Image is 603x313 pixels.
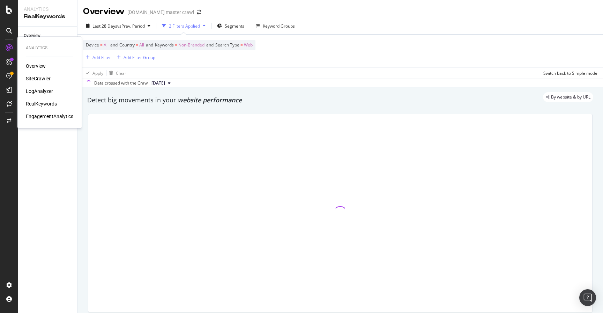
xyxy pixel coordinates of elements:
div: Keyword Groups [263,23,295,29]
div: [DOMAIN_NAME] master crawl [127,9,194,16]
span: and [146,42,153,48]
div: Add Filter [92,54,111,60]
div: 2 Filters Applied [169,23,200,29]
a: Overview [24,32,72,39]
span: Segments [225,23,244,29]
div: Switch back to Simple mode [543,70,597,76]
span: 2025 Sep. 1st [151,80,165,86]
button: [DATE] [149,79,173,87]
div: legacy label [543,92,593,102]
span: All [139,40,144,50]
div: arrow-right-arrow-left [197,10,201,15]
span: = [240,42,243,48]
div: Add Filter Group [124,54,155,60]
button: Segments [214,20,247,31]
a: EngagementAnalytics [26,113,73,120]
span: = [175,42,177,48]
span: vs Prev. Period [117,23,145,29]
span: Country [119,42,135,48]
div: Overview [24,32,40,39]
span: and [206,42,214,48]
div: Analytics [26,45,73,51]
div: Open Intercom Messenger [579,289,596,306]
span: Web [244,40,253,50]
button: Switch back to Simple mode [541,67,597,79]
span: and [110,42,118,48]
span: = [136,42,138,48]
div: Analytics [24,6,72,13]
button: Clear [106,67,126,79]
div: Apply [92,70,103,76]
span: Non-Branded [178,40,204,50]
span: All [104,40,109,50]
div: Data crossed with the Crawl [94,80,149,86]
span: Device [86,42,99,48]
a: Overview [26,63,46,70]
a: SiteCrawler [26,75,51,82]
button: 2 Filters Applied [159,20,208,31]
span: Last 28 Days [92,23,117,29]
button: Keyword Groups [253,20,298,31]
span: By website & by URL [551,95,590,99]
a: LogAnalyzer [26,88,53,95]
button: Add Filter Group [114,53,155,61]
button: Apply [83,67,103,79]
a: RealKeywords [26,100,57,107]
div: Clear [116,70,126,76]
div: RealKeywords [24,13,72,21]
button: Last 28 DaysvsPrev. Period [83,20,153,31]
span: Search Type [215,42,239,48]
button: Add Filter [83,53,111,61]
div: Overview [83,6,125,17]
span: Keywords [155,42,174,48]
span: = [100,42,103,48]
